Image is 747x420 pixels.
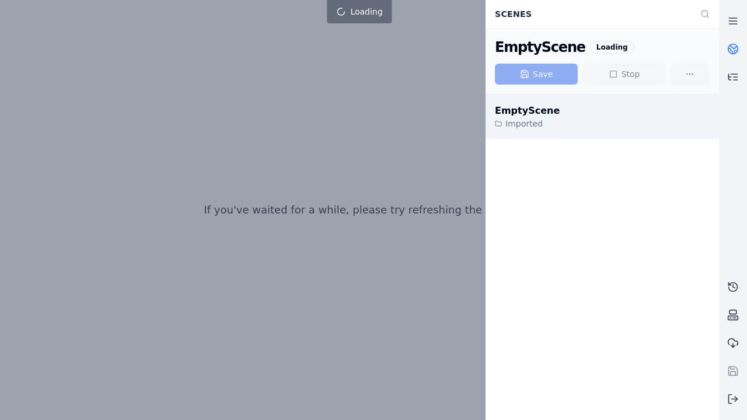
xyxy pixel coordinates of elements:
div: Loading [590,41,634,54]
span: Loading [350,6,382,17]
div: EmptyScene [495,104,560,118]
p: If you've waited for a while, please try refreshing the page. [204,202,515,218]
div: Imported [495,118,560,129]
div: EmptyScene [495,38,585,57]
div: Scenes [488,3,693,25]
